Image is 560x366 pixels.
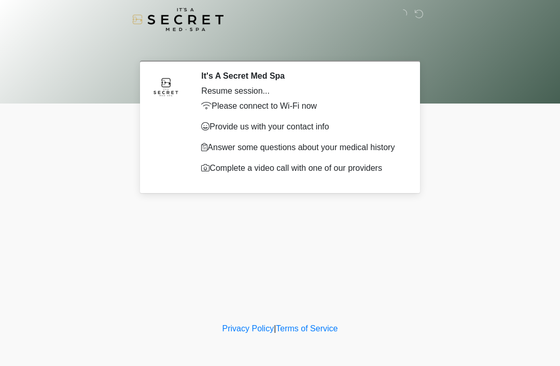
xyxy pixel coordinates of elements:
h2: It's A Secret Med Spa [201,71,402,81]
p: Complete a video call with one of our providers [201,162,402,174]
a: Terms of Service [276,324,338,333]
p: Provide us with your contact info [201,121,402,133]
img: It's A Secret Med Spa Logo [132,8,223,31]
a: Privacy Policy [222,324,274,333]
p: Answer some questions about your medical history [201,141,402,154]
img: Agent Avatar [150,71,181,102]
p: Please connect to Wi-Fi now [201,100,402,112]
div: Resume session... [201,85,402,97]
a: | [274,324,276,333]
h1: ‎ ‎ [135,37,425,56]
